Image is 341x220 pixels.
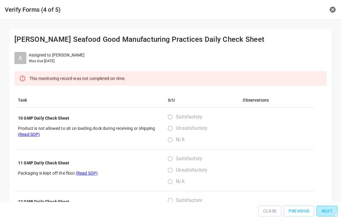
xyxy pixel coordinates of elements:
span: N/A [176,136,184,143]
div: A [14,52,26,64]
button: Close [258,206,281,217]
span: Satisfactory [176,113,202,121]
span: (Read SOP) [76,171,98,176]
span: N/A [176,178,184,185]
button: close [329,6,336,13]
div: s/u [168,111,212,145]
span: Unsatisfactory [176,167,207,174]
span: Unsatisfactory [176,125,207,132]
p: Assigned to [PERSON_NAME] [29,52,85,58]
p: [PERSON_NAME] Seafood Good Manufacturing Practices Daily Check Sheet [14,34,327,45]
button: Previous [284,206,314,217]
p: Was due [DATE] [29,58,85,64]
span: Close [263,207,277,215]
span: (Read SOP) [18,132,40,137]
span: Previous [289,207,309,215]
p: Packaging is kept off the floor [18,170,161,176]
span: Next [321,207,333,215]
span: Satisfactory [176,197,202,204]
b: 10 GMP Daily Check Sheet [18,116,70,121]
div: This monitoring record was not completed on time. [29,73,126,84]
th: Observations [239,93,314,108]
button: Next [316,206,337,217]
span: Satisfactory [176,155,202,162]
th: S/U [164,93,239,108]
b: 12 GMP Daily Check Sheet [18,199,70,204]
th: Task [14,93,164,108]
p: Product is not allowed to sit on loading dock during receiving or shipping [18,125,161,137]
div: s/u [168,153,212,187]
b: 11 GMP Daily Check Sheet [18,160,70,165]
h6: Verify Forms (4 of 5) [5,5,226,14]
